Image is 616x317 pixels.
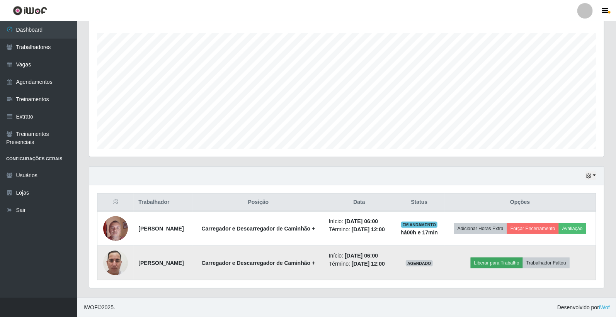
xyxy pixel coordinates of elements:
li: Início: [329,217,390,225]
button: Adicionar Horas Extra [454,223,507,234]
strong: [PERSON_NAME] [138,260,184,266]
span: IWOF [83,304,98,310]
time: [DATE] 06:00 [345,218,378,224]
button: Forçar Encerramento [507,223,559,234]
span: AGENDADO [406,260,433,266]
time: [DATE] 06:00 [345,253,378,259]
span: EM ANDAMENTO [401,222,438,228]
strong: há 00 h e 17 min [401,229,438,236]
strong: [PERSON_NAME] [138,225,184,232]
th: Posição [192,193,324,212]
time: [DATE] 12:00 [352,261,385,267]
span: © 2025 . [83,303,115,312]
th: Data [324,193,394,212]
th: Trabalhador [134,193,192,212]
span: Desenvolvido por [557,303,610,312]
strong: Carregador e Descarregador de Caminhão + [202,225,315,232]
li: Término: [329,260,390,268]
button: Liberar para Trabalho [471,258,523,268]
time: [DATE] 12:00 [352,226,385,232]
th: Status [394,193,444,212]
img: 1691765231856.jpeg [103,212,128,245]
a: iWof [599,304,610,310]
button: Avaliação [559,223,586,234]
strong: Carregador e Descarregador de Caminhão + [202,260,315,266]
button: Trabalhador Faltou [523,258,570,268]
img: 1747863259410.jpeg [103,236,128,290]
th: Opções [444,193,596,212]
li: Término: [329,225,390,234]
li: Início: [329,252,390,260]
img: CoreUI Logo [13,6,47,15]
